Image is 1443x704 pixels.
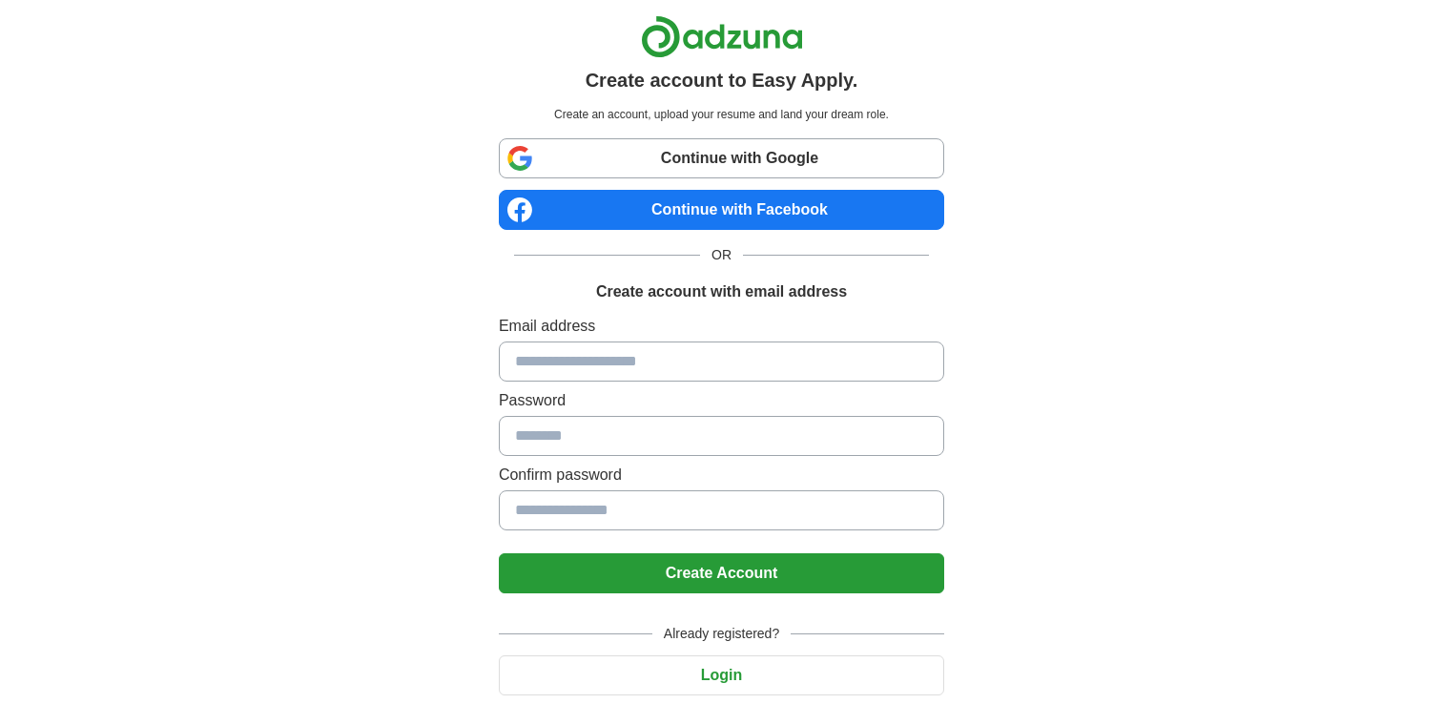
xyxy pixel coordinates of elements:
[652,624,791,644] span: Already registered?
[503,106,940,123] p: Create an account, upload your resume and land your dream role.
[641,15,803,58] img: Adzuna logo
[499,389,944,412] label: Password
[700,245,743,265] span: OR
[499,464,944,487] label: Confirm password
[499,655,944,695] button: Login
[499,553,944,593] button: Create Account
[499,190,944,230] a: Continue with Facebook
[586,66,858,94] h1: Create account to Easy Apply.
[596,280,847,303] h1: Create account with email address
[499,315,944,338] label: Email address
[499,667,944,683] a: Login
[499,138,944,178] a: Continue with Google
